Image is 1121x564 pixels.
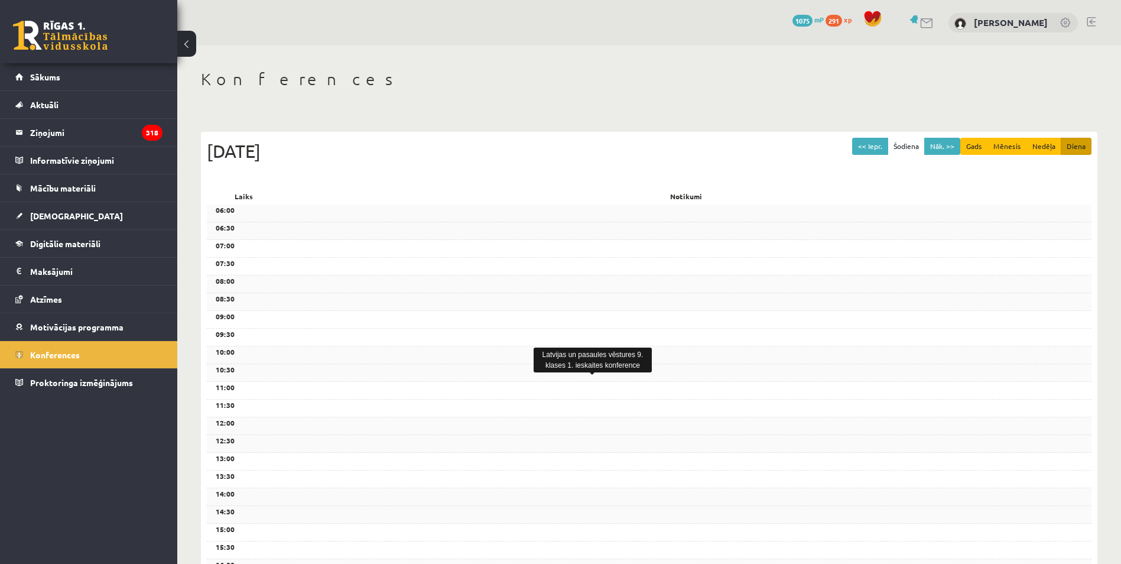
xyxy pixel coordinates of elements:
button: Diena [1061,138,1091,155]
b: 13:30 [216,471,235,481]
a: Rīgas 1. Tālmācības vidusskola [13,21,108,50]
div: Notikumi [281,188,1091,205]
b: 12:00 [216,418,235,427]
div: Latvijas un pasaules vēstures 9. klases 1. ieskaites konference [534,348,652,372]
legend: Ziņojumi [30,119,163,146]
span: Motivācijas programma [30,322,124,332]
button: Nedēļa [1026,138,1061,155]
a: Atzīmes [15,286,163,313]
b: 14:30 [216,507,235,516]
legend: Maksājumi [30,258,163,285]
span: Atzīmes [30,294,62,304]
a: Konferences [15,341,163,368]
span: mP [814,15,824,24]
b: 06:00 [216,205,235,215]
a: Sākums [15,63,163,90]
a: Ziņojumi318 [15,119,163,146]
b: 11:00 [216,383,235,392]
button: Nāk. >> [924,138,960,155]
button: Šodiena [888,138,925,155]
h1: Konferences [201,69,1097,89]
span: Sākums [30,72,60,82]
a: Proktoringa izmēģinājums [15,369,163,396]
b: 14:00 [216,489,235,498]
span: [DEMOGRAPHIC_DATA] [30,210,123,221]
span: Digitālie materiāli [30,238,100,249]
span: Aktuāli [30,99,59,110]
div: Laiks [207,188,281,205]
b: 08:30 [216,294,235,303]
a: Maksājumi [15,258,163,285]
b: 15:00 [216,524,235,534]
button: << Iepr. [852,138,888,155]
b: 10:00 [216,347,235,356]
i: 318 [142,125,163,141]
button: Mēnesis [987,138,1027,155]
a: Motivācijas programma [15,313,163,341]
b: 08:00 [216,276,235,286]
a: 291 xp [826,15,857,24]
b: 15:30 [216,542,235,552]
legend: Informatīvie ziņojumi [30,147,163,174]
img: Dmitrijs Poļakovs [954,18,966,30]
b: 13:00 [216,453,235,463]
b: 06:30 [216,223,235,232]
span: xp [844,15,852,24]
span: Konferences [30,349,80,360]
span: 291 [826,15,842,27]
a: 1075 mP [792,15,824,24]
span: Proktoringa izmēģinājums [30,377,133,388]
button: Gads [960,138,988,155]
b: 09:30 [216,329,235,339]
div: [DATE] [207,138,1091,164]
b: 12:30 [216,436,235,445]
a: Informatīvie ziņojumi [15,147,163,174]
b: 10:30 [216,365,235,374]
a: [PERSON_NAME] [974,17,1048,28]
b: 07:30 [216,258,235,268]
span: Mācību materiāli [30,183,96,193]
a: [DEMOGRAPHIC_DATA] [15,202,163,229]
a: Digitālie materiāli [15,230,163,257]
a: Aktuāli [15,91,163,118]
b: 09:00 [216,312,235,321]
b: 07:00 [216,241,235,250]
a: Mācību materiāli [15,174,163,202]
span: 1075 [792,15,813,27]
b: 11:30 [216,400,235,410]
